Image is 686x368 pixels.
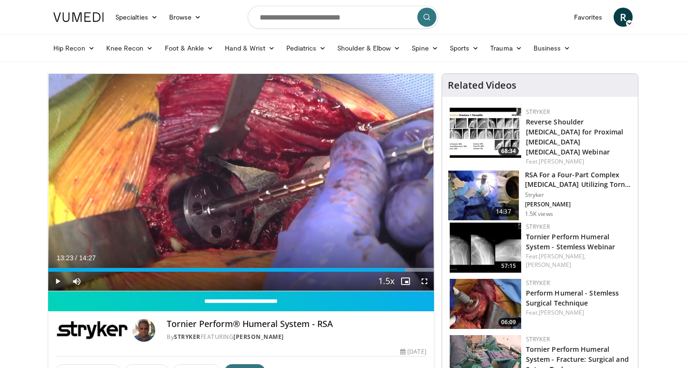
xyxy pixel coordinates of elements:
[526,223,550,231] a: Stryker
[526,288,619,307] a: Perform Humeral - Stemless Surgical Technique
[448,80,516,91] h4: Related Videos
[56,319,129,342] img: Stryker
[614,8,633,27] a: R
[448,170,632,221] a: 14:37 RSA For a Four-Part Complex [MEDICAL_DATA] Utilizing Torn… Stryker [PERSON_NAME] 1.5K views
[484,39,528,58] a: Trauma
[450,279,521,329] img: fd96287c-ce25-45fb-ab34-2dcfaf53e3ee.150x105_q85_crop-smart_upscale.jpg
[75,254,77,262] span: /
[450,279,521,329] a: 06:09
[526,117,624,156] a: Reverse Shoulder [MEDICAL_DATA] for Proximal [MEDICAL_DATA] [MEDICAL_DATA] Webinar
[132,319,155,342] img: Avatar
[233,333,284,341] a: [PERSON_NAME]
[539,252,585,260] a: [PERSON_NAME],
[67,272,86,291] button: Mute
[57,254,73,262] span: 13:23
[539,157,584,165] a: [PERSON_NAME]
[526,252,630,269] div: Feat.
[48,268,434,272] div: Progress Bar
[400,348,426,356] div: [DATE]
[159,39,220,58] a: Foot & Ankle
[167,319,426,329] h4: Tornier Perform® Humeral System - RSA
[498,147,519,155] span: 68:34
[48,74,434,291] video-js: Video Player
[444,39,485,58] a: Sports
[450,108,521,158] a: 68:34
[174,333,201,341] a: Stryker
[48,272,67,291] button: Play
[539,308,584,317] a: [PERSON_NAME]
[450,223,521,273] a: 57:15
[526,308,630,317] div: Feat.
[219,39,281,58] a: Hand & Wrist
[101,39,159,58] a: Knee Recon
[526,108,550,116] a: Stryker
[525,170,632,189] h3: RSA For a Four-Part Complex [MEDICAL_DATA] Utilizing Torn…
[450,108,521,158] img: 5590996b-cb48-4399-9e45-1e14765bb8fc.150x105_q85_crop-smart_upscale.jpg
[248,6,438,29] input: Search topics, interventions
[525,191,632,199] p: Stryker
[163,8,207,27] a: Browse
[48,39,101,58] a: Hip Recon
[167,333,426,341] div: By FEATURING
[498,318,519,327] span: 06:09
[526,335,550,343] a: Stryker
[406,39,444,58] a: Spine
[396,272,415,291] button: Enable picture-in-picture mode
[526,157,630,166] div: Feat.
[281,39,332,58] a: Pediatrics
[377,272,396,291] button: Playback Rate
[525,201,632,208] p: [PERSON_NAME]
[53,12,104,22] img: VuMedi Logo
[448,171,519,220] img: df0f1406-0bb0-472e-a021-c1964535cf7e.150x105_q85_crop-smart_upscale.jpg
[110,8,163,27] a: Specialties
[79,254,96,262] span: 14:27
[415,272,434,291] button: Fullscreen
[492,207,515,216] span: 14:37
[526,279,550,287] a: Stryker
[525,210,553,218] p: 1.5K views
[568,8,608,27] a: Favorites
[526,261,571,269] a: [PERSON_NAME]
[526,232,615,251] a: Tornier Perform Humeral System - Stemless Webinar
[498,262,519,270] span: 57:15
[450,223,521,273] img: 3ae8161b-4f83-4edc-aac2-d9c3cbe12a04.150x105_q85_crop-smart_upscale.jpg
[332,39,406,58] a: Shoulder & Elbow
[528,39,576,58] a: Business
